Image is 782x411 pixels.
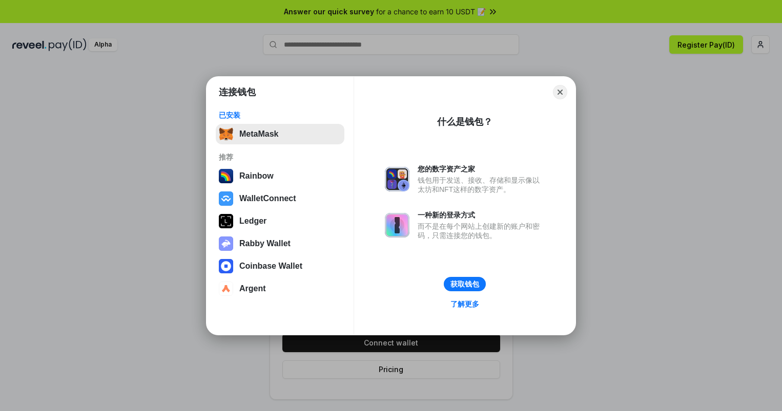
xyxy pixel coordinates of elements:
div: Argent [239,284,266,293]
div: 推荐 [219,153,341,162]
div: WalletConnect [239,194,296,203]
div: MetaMask [239,129,278,139]
button: 获取钱包 [444,277,486,291]
img: svg+xml,%3Csvg%20width%3D%2228%22%20height%3D%2228%22%20viewBox%3D%220%200%2028%2028%22%20fill%3D... [219,282,233,296]
button: Rabby Wallet [216,233,344,254]
div: 而不是在每个网站上创建新的账户和密码，只需连接您的钱包。 [418,222,545,240]
div: 了解更多 [450,299,479,309]
button: Argent [216,278,344,299]
img: svg+xml,%3Csvg%20width%3D%2228%22%20height%3D%2228%22%20viewBox%3D%220%200%2028%2028%22%20fill%3D... [219,191,233,206]
div: 您的数字资产之家 [418,164,545,174]
div: 已安装 [219,111,341,120]
button: Close [553,85,567,99]
div: Coinbase Wallet [239,262,302,271]
img: svg+xml,%3Csvg%20xmlns%3D%22http%3A%2F%2Fwww.w3.org%2F2000%2Fsvg%22%20fill%3D%22none%22%20viewBox... [385,213,409,237]
img: svg+xml,%3Csvg%20xmlns%3D%22http%3A%2F%2Fwww.w3.org%2F2000%2Fsvg%22%20fill%3D%22none%22%20viewBox... [385,167,409,191]
img: svg+xml,%3Csvg%20xmlns%3D%22http%3A%2F%2Fwww.w3.org%2F2000%2Fsvg%22%20fill%3D%22none%22%20viewBox... [219,236,233,251]
div: 获取钱包 [450,279,479,289]
img: svg+xml,%3Csvg%20xmlns%3D%22http%3A%2F%2Fwww.w3.org%2F2000%2Fsvg%22%20width%3D%2228%22%20height%3... [219,214,233,228]
div: 一种新的登录方式 [418,210,545,220]
img: svg+xml,%3Csvg%20width%3D%2228%22%20height%3D%2228%22%20viewBox%3D%220%200%2028%2028%22%20fill%3D... [219,259,233,273]
button: WalletConnect [216,188,344,209]
div: Ledger [239,217,266,226]
img: svg+xml,%3Csvg%20width%3D%22120%22%20height%3D%22120%22%20viewBox%3D%220%200%20120%20120%22%20fil... [219,169,233,183]
button: Coinbase Wallet [216,256,344,276]
button: Rainbow [216,166,344,186]
div: Rabby Wallet [239,239,291,248]
h1: 连接钱包 [219,86,256,98]
button: Ledger [216,211,344,231]
a: 了解更多 [444,297,485,311]
div: 钱包用于发送、接收、存储和显示像以太坊和NFT这样的数字资产。 [418,176,545,194]
button: MetaMask [216,124,344,144]
div: Rainbow [239,171,274,181]
img: svg+xml,%3Csvg%20fill%3D%22none%22%20height%3D%2233%22%20viewBox%3D%220%200%2035%2033%22%20width%... [219,127,233,141]
div: 什么是钱包？ [437,116,492,128]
